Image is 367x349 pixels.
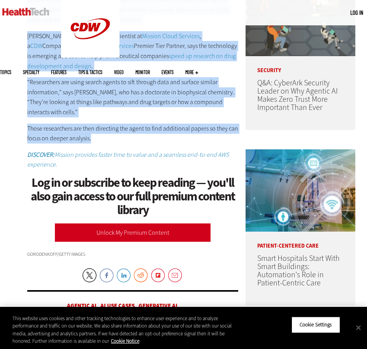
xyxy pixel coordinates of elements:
[67,302,97,310] a: Agentic AI
[246,56,355,73] p: Security
[350,9,363,16] a: Log in
[23,70,39,74] span: Specialty
[78,70,102,74] a: Tips & Tactics
[185,70,198,74] span: More
[27,151,229,169] a: DISCOVER:Mission provides faster time to value and a seamless end-to-end AWS experience.
[27,77,238,117] p: “Researchers are using search agents to sift through data and surface similar information,” says ...
[162,70,174,74] a: Events
[291,317,340,333] button: Cookie Settings
[12,315,240,345] div: This website uses cookies and other tracking technologies to enhance user experience and to analy...
[27,176,238,217] h1: Log in or subscribe to keep reading — you'll also gain access to our full premium content library
[350,9,363,17] div: User menu
[27,151,54,159] strong: DISCOVER:
[350,319,367,336] button: Close
[27,124,238,143] p: Those researchers are then directing the agent to find additional papers so they can focus on dee...
[114,70,124,74] a: Video
[100,302,135,310] a: AI Use Cases
[2,8,49,16] img: Home
[257,253,340,288] a: Smart Hospitals Start With Smart Buildings: Automation's Role in Patient-Centric Care
[27,248,238,257] div: gorodenkoff/Getty Images
[246,149,355,232] img: Smart hospital
[111,338,139,344] a: More information about your privacy
[27,151,229,169] em: Mission provides faster time to value and a seamless end-to-end AWS experience.
[51,70,67,74] a: Features
[61,51,119,60] a: CDW
[257,78,338,113] a: Q&A: CyberArk Security Leader on Why Agentic AI Makes Zero Trust More Important Than Ever
[246,232,355,249] p: Patient-Centered Care
[139,302,177,310] a: Generative AI
[135,70,150,74] a: MonITor
[55,223,211,242] a: Unlock My Premium Content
